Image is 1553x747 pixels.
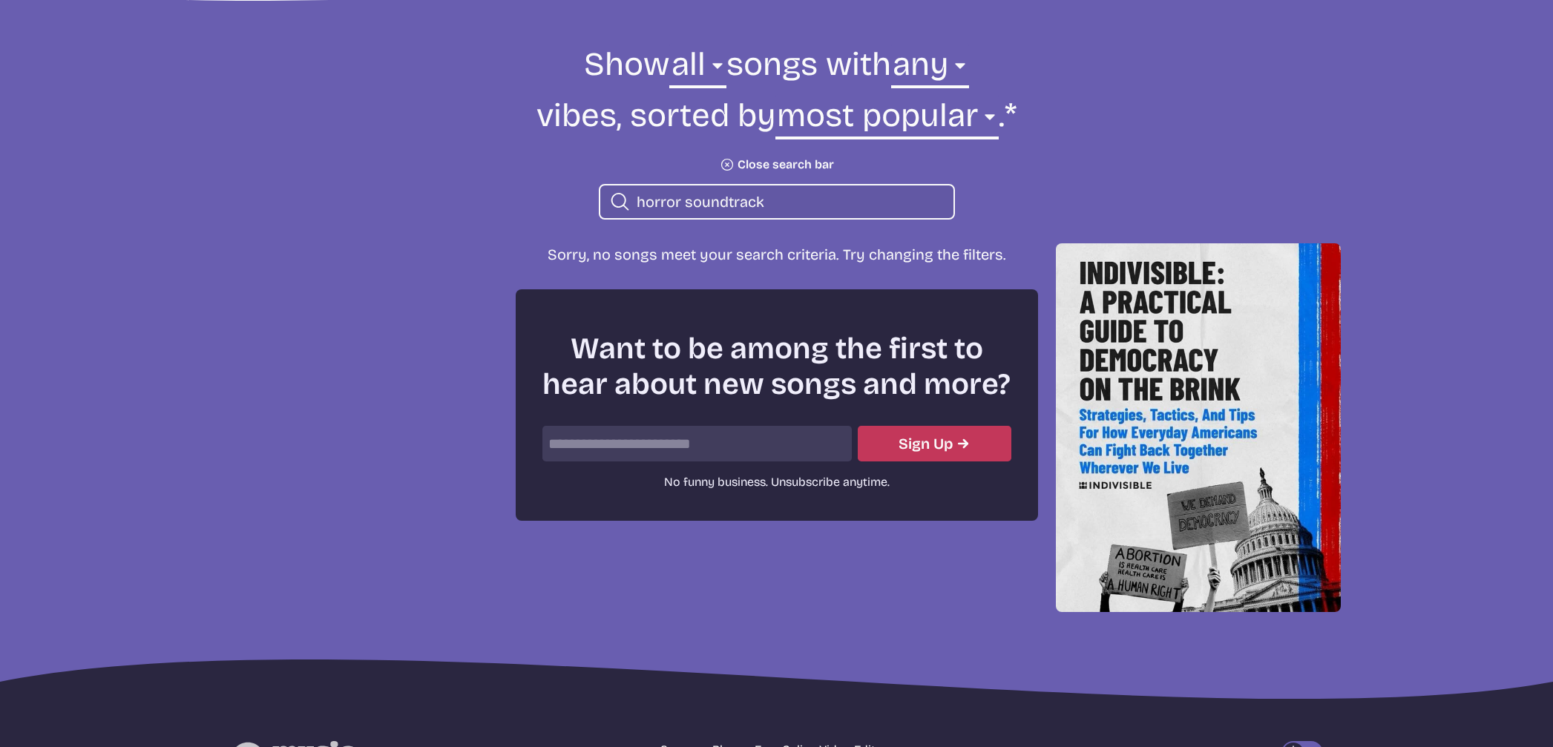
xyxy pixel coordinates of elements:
[720,157,834,172] button: Close search bar
[539,243,1014,266] p: Sorry, no songs meet your search criteria. Try changing the filters.
[669,43,726,94] select: genre
[542,331,1011,402] h2: Want to be among the first to hear about new songs and more?
[637,192,942,211] input: search
[373,43,1181,220] form: Show songs with vibes, sorted by .
[664,475,890,489] span: No funny business. Unsubscribe anytime.
[891,43,969,94] select: vibe
[775,94,999,145] select: sorting
[1056,243,1341,612] img: Help save our democracy!
[858,426,1011,461] button: Submit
